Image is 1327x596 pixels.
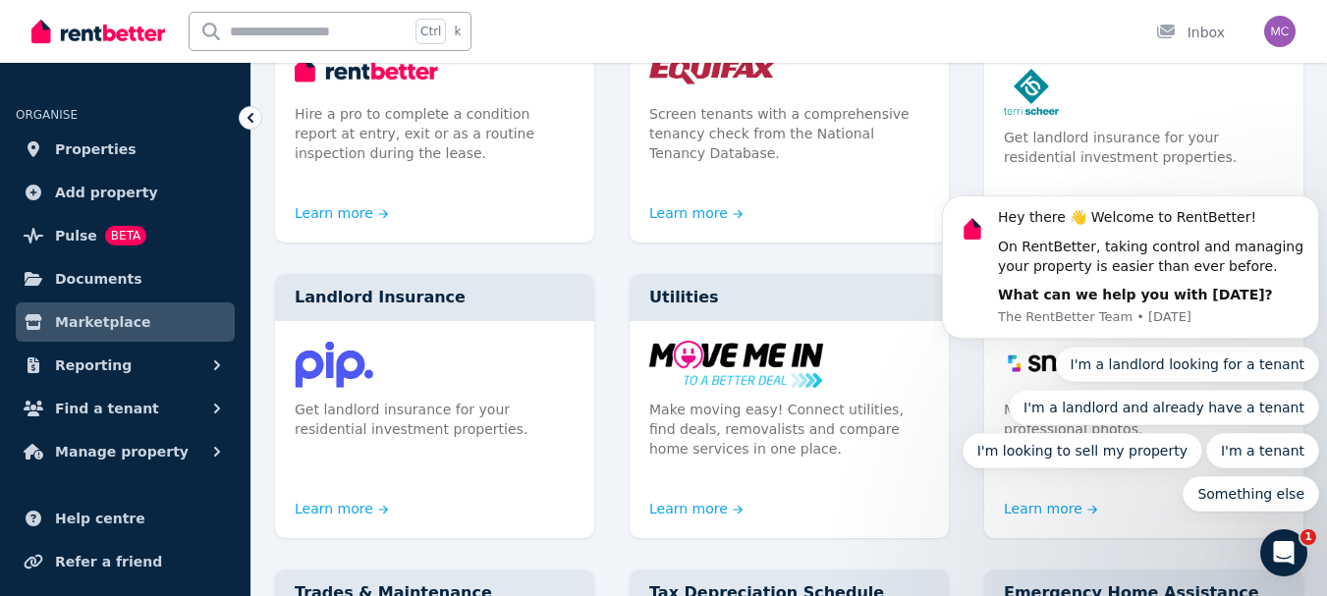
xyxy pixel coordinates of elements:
a: Documents [16,259,235,298]
span: Reporting [55,353,132,377]
span: Documents [55,267,142,291]
span: Ctrl [415,19,446,44]
a: PulseBETA [16,216,235,255]
p: Get landlord insurance for your residential investment properties. [1004,128,1284,167]
div: Landlord Insurance [275,274,594,321]
span: ORGANISE [16,108,78,122]
span: Properties [55,137,137,161]
a: Add property [16,173,235,212]
p: Screen tenants with a comprehensive tenancy check from the National Tenancy Database. [649,104,929,163]
a: Help centre [16,499,235,538]
a: Marketplace [16,302,235,342]
span: Manage property [55,440,189,463]
button: Find a tenant [16,389,235,428]
p: Get landlord insurance for your residential investment properties. [295,400,575,439]
a: Learn more [295,203,389,223]
p: Hire a pro to complete a condition report at entry, exit or as a routine inspection during the le... [295,104,575,163]
img: National Tenancy Database [649,45,929,92]
img: Utilities [649,341,929,388]
button: Manage property [16,432,235,471]
a: Learn more [649,203,744,223]
iframe: Intercom notifications message [934,178,1327,523]
span: Refer a friend [55,550,162,573]
span: Add property [55,181,158,204]
a: Refer a friend [16,542,235,581]
img: RentBetter [31,17,165,46]
span: Find a tenant [55,397,159,420]
div: Utilities [630,274,949,321]
span: BETA [105,226,146,245]
a: Learn more [649,499,744,518]
p: Make moving easy! Connect utilities, find deals, removalists and compare home services in one place. [649,400,929,459]
span: Marketplace [55,310,150,334]
iframe: Intercom live chat [1260,529,1307,576]
img: Landlord Insurance [295,341,575,388]
span: Help centre [55,507,145,530]
img: Mary Cris Robles [1264,16,1296,47]
a: Properties [16,130,235,169]
a: Learn more [295,499,389,518]
img: Condition Reports [295,45,575,92]
span: k [454,24,461,39]
span: 1 [1300,529,1316,545]
img: Landlord Insurance: Terri Scheer [1004,69,1284,116]
div: Inbox [1156,23,1225,42]
button: Reporting [16,346,235,385]
span: Pulse [55,224,97,247]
